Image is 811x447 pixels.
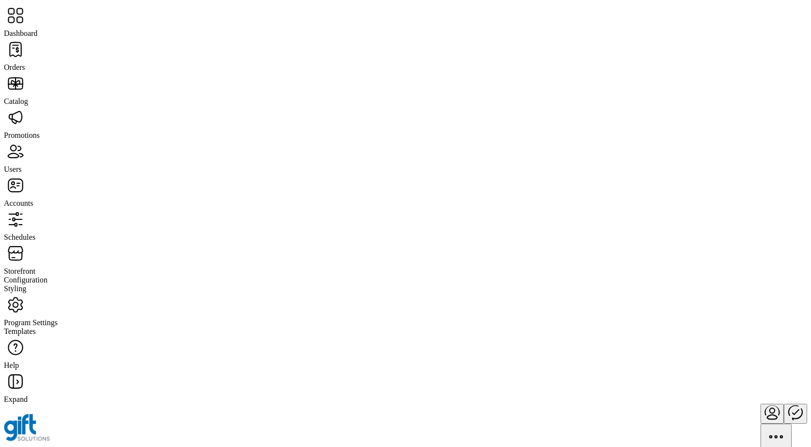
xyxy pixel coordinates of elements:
span: Users [4,165,21,173]
span: Expand [4,395,28,403]
span: Styling [4,284,26,293]
span: Schedules [4,233,35,241]
span: Catalog [4,97,28,105]
span: Help [4,361,19,369]
span: Dashboard [4,29,37,37]
span: Configuration [4,276,48,284]
button: Publisher Panel [784,404,807,424]
img: logo [4,414,50,441]
span: Orders [4,63,25,71]
span: Storefront [4,267,35,275]
button: menu [761,404,784,424]
span: Promotions [4,131,40,139]
span: Templates [4,327,36,335]
span: Program Settings [4,318,58,327]
span: Accounts [4,199,33,207]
